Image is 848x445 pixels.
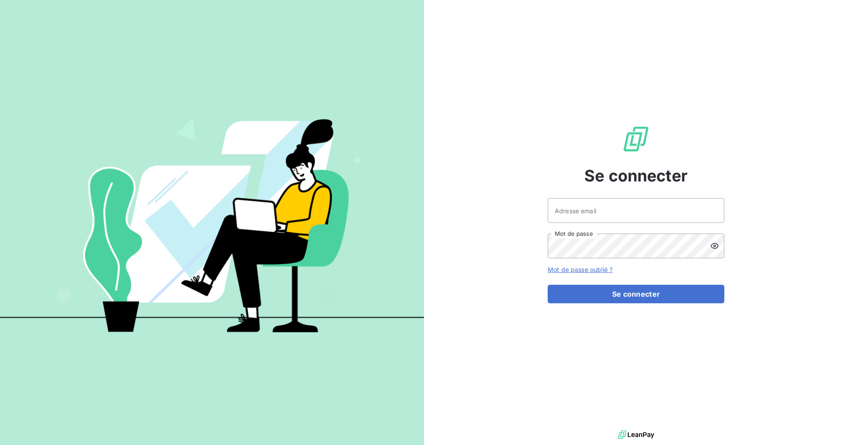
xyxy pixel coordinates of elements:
img: Logo LeanPay [622,125,650,153]
img: logo [618,428,654,441]
span: Se connecter [584,164,688,188]
a: Mot de passe oublié ? [548,266,613,273]
button: Se connecter [548,285,724,303]
input: placeholder [548,198,724,223]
